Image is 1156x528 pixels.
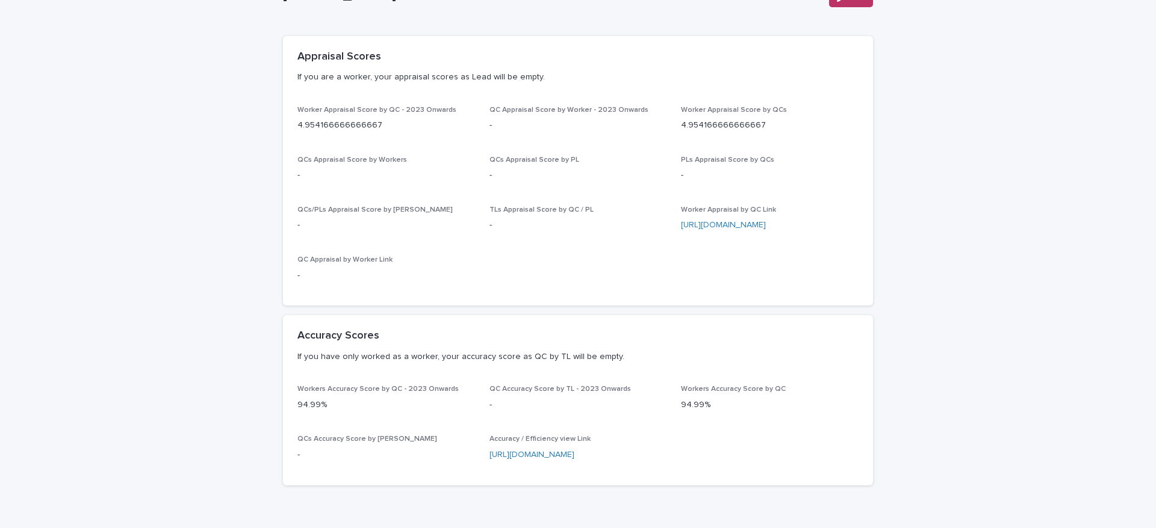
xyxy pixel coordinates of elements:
p: - [297,219,475,232]
p: - [489,119,667,132]
span: QCs Appraisal Score by PL [489,156,579,164]
span: QCs/PLs Appraisal Score by [PERSON_NAME] [297,206,453,213]
span: QCs Appraisal Score by Workers [297,156,407,164]
p: 4.954166666666667 [681,119,859,132]
a: [URL][DOMAIN_NAME] [681,221,766,229]
span: QC Appraisal by Worker Link [297,256,393,263]
p: - [297,449,475,461]
p: - [489,399,667,411]
span: QC Accuracy Score by TL - 2023 Onwards [489,385,631,393]
span: Workers Accuracy Score by QC [681,385,786,393]
span: Worker Appraisal Score by QCs [681,106,787,114]
span: Worker Appraisal Score by QC - 2023 Onwards [297,106,456,114]
span: Accuracy / Efficiency view Link [489,435,591,443]
span: TLs Appraisal Score by QC / PL [489,206,594,213]
span: Workers Accuracy Score by QC - 2023 Onwards [297,385,459,393]
a: [URL][DOMAIN_NAME] [489,450,574,459]
p: - [489,169,667,182]
p: 94.99% [681,399,859,411]
span: Worker Appraisal by QC Link [681,206,776,213]
p: 4.954166666666667 [297,119,475,132]
p: - [297,269,475,282]
p: If you are a worker, your appraisal scores as Lead will be empty. [297,72,854,82]
h2: Appraisal Scores [297,51,381,64]
p: - [681,169,859,182]
p: 94.99% [297,399,475,411]
span: QCs Accuracy Score by [PERSON_NAME] [297,435,437,443]
p: - [297,169,475,182]
p: - [489,219,667,232]
p: If you have only worked as a worker, your accuracy score as QC by TL will be empty. [297,351,854,362]
span: QC Appraisal Score by Worker - 2023 Onwards [489,106,648,114]
h2: Accuracy Scores [297,330,379,343]
span: PLs Appraisal Score by QCs [681,156,774,164]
